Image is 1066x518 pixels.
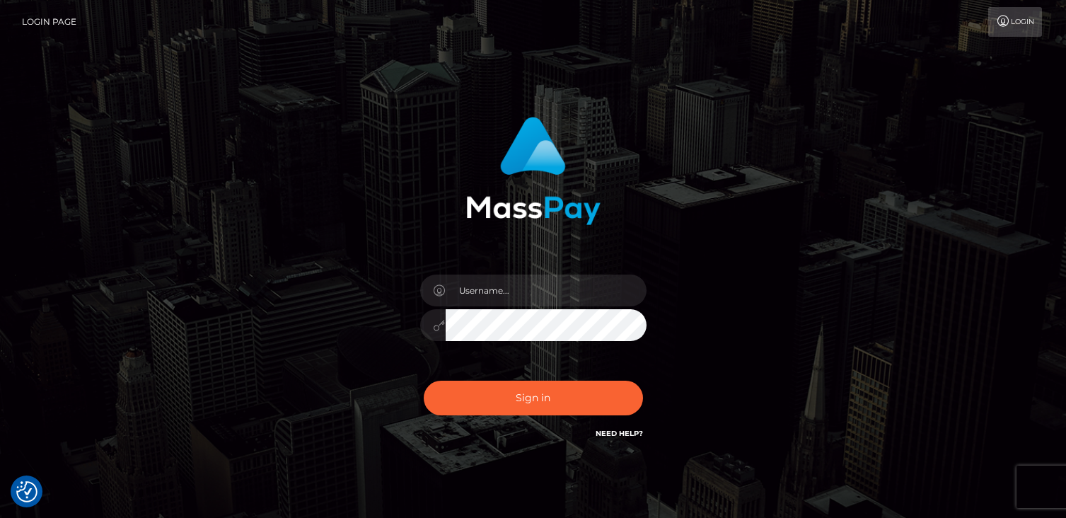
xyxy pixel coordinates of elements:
button: Sign in [424,381,643,415]
input: Username... [446,275,647,306]
img: MassPay Login [466,117,601,225]
a: Login Page [22,7,76,37]
a: Login [988,7,1042,37]
a: Need Help? [596,429,643,438]
img: Revisit consent button [16,481,37,502]
button: Consent Preferences [16,481,37,502]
